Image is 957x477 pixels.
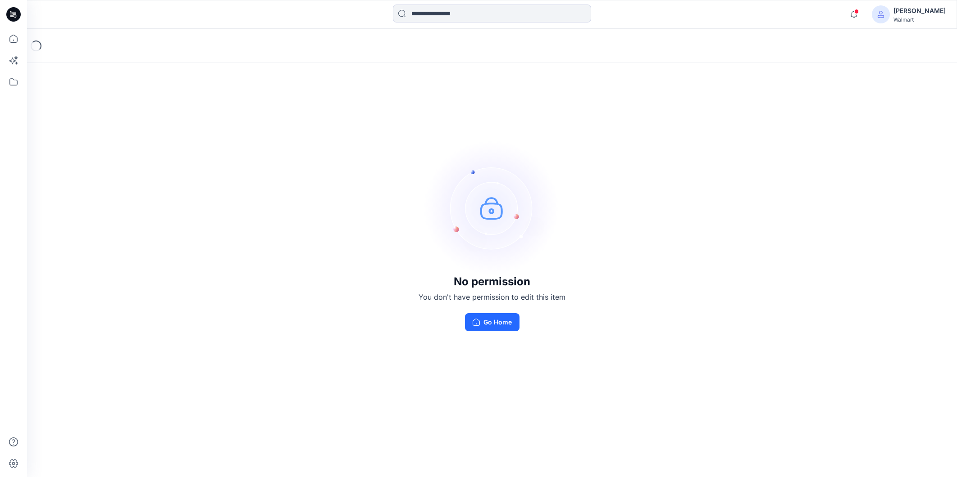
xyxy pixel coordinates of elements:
[893,5,946,16] div: [PERSON_NAME]
[424,140,560,275] img: no-perm.svg
[419,275,565,288] h3: No permission
[877,11,884,18] svg: avatar
[893,16,946,23] div: Walmart
[419,292,565,302] p: You don't have permission to edit this item
[465,313,520,331] button: Go Home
